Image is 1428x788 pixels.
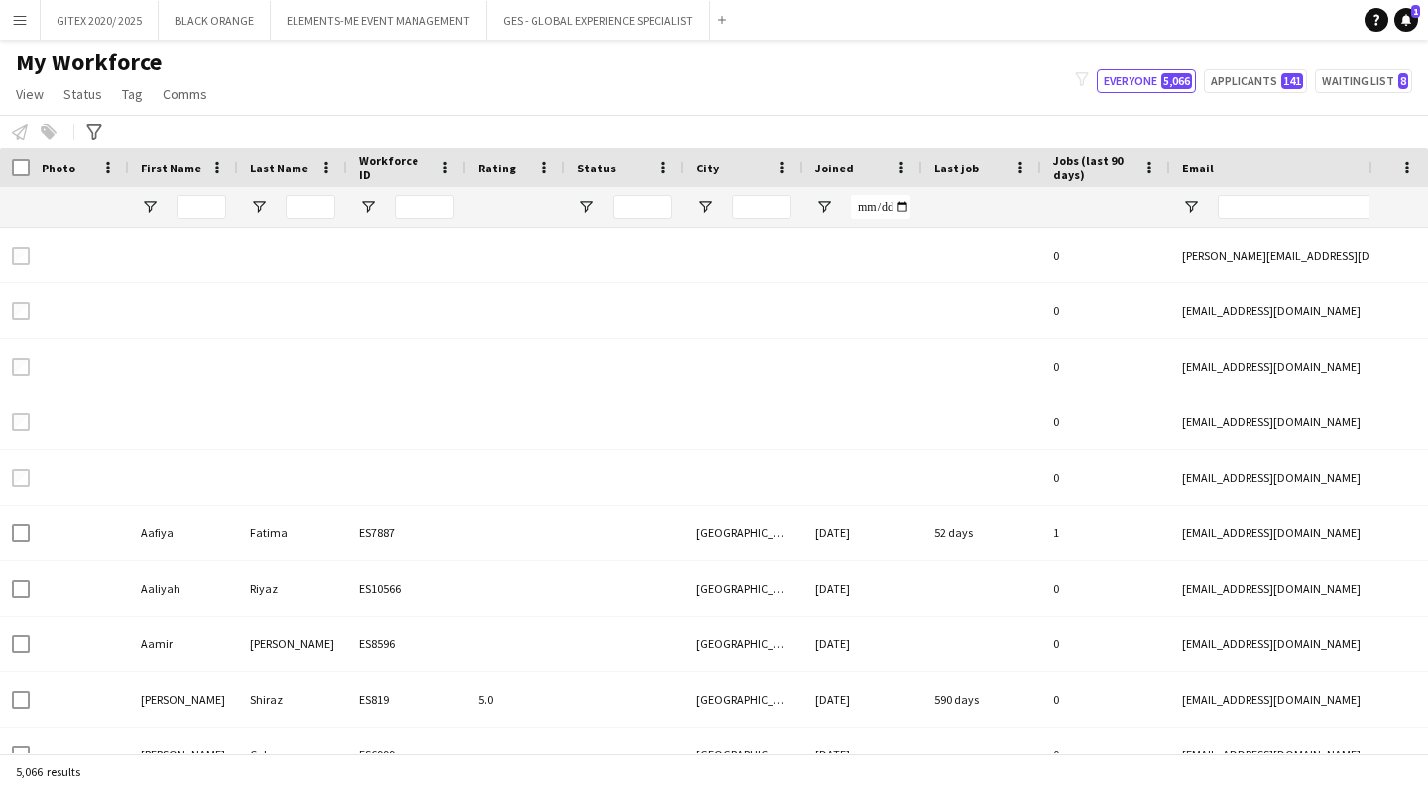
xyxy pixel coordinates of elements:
span: Status [577,161,616,175]
div: 0 [1041,617,1170,671]
button: Open Filter Menu [250,198,268,216]
div: ES8596 [347,617,466,671]
input: Status Filter Input [613,195,672,219]
div: 590 days [922,672,1041,727]
button: Open Filter Menu [1182,198,1200,216]
div: 0 [1041,728,1170,782]
span: Rating [478,161,516,175]
a: Comms [155,81,215,107]
div: [PERSON_NAME] [129,728,238,782]
div: [GEOGRAPHIC_DATA] [684,617,803,671]
button: Open Filter Menu [577,198,595,216]
div: ES7887 [347,506,466,560]
div: [PERSON_NAME] [129,672,238,727]
span: Workforce ID [359,153,430,182]
span: Tag [122,85,143,103]
input: Row Selection is disabled for this row (unchecked) [12,302,30,320]
span: 141 [1281,73,1303,89]
button: GITEX 2020/ 2025 [41,1,159,40]
a: 1 [1394,8,1418,32]
div: 1 [1041,506,1170,560]
div: ES819 [347,672,466,727]
div: Aamir [129,617,238,671]
input: Row Selection is disabled for this row (unchecked) [12,413,30,431]
div: [DATE] [803,617,922,671]
span: City [696,161,719,175]
div: 0 [1041,283,1170,338]
div: 0 [1041,672,1170,727]
div: [GEOGRAPHIC_DATA] [684,672,803,727]
div: ES10566 [347,561,466,616]
button: Open Filter Menu [141,198,159,216]
div: Fatima [238,506,347,560]
div: ES6999 [347,728,466,782]
span: Status [63,85,102,103]
span: 8 [1398,73,1408,89]
button: BLACK ORANGE [159,1,271,40]
input: City Filter Input [732,195,791,219]
div: 0 [1041,339,1170,394]
div: Riyaz [238,561,347,616]
div: [DATE] [803,672,922,727]
button: Open Filter Menu [359,198,377,216]
div: [GEOGRAPHIC_DATA] [684,506,803,560]
span: Last Name [250,161,308,175]
div: 0 [1041,228,1170,282]
span: 1 [1411,5,1420,18]
input: First Name Filter Input [177,195,226,219]
input: Row Selection is disabled for this row (unchecked) [12,247,30,265]
span: First Name [141,161,201,175]
a: Tag [114,81,151,107]
input: Joined Filter Input [851,195,910,219]
div: [DATE] [803,506,922,560]
span: Comms [163,85,207,103]
div: Shiraz [238,672,347,727]
div: 0 [1041,450,1170,505]
div: [DATE] [803,561,922,616]
span: Email [1182,161,1214,175]
span: View [16,85,44,103]
div: 0 [1041,394,1170,449]
button: GES - GLOBAL EXPERIENCE SPECIALIST [487,1,710,40]
a: View [8,81,52,107]
button: Waiting list8 [1315,69,1412,93]
span: My Workforce [16,48,162,77]
app-action-btn: Advanced filters [82,120,106,144]
span: Jobs (last 90 days) [1053,153,1134,182]
div: 0 [1041,561,1170,616]
div: [PERSON_NAME] [238,617,347,671]
div: Calma [238,728,347,782]
div: [GEOGRAPHIC_DATA] [684,561,803,616]
span: Last job [934,161,979,175]
input: Workforce ID Filter Input [395,195,454,219]
a: Status [56,81,110,107]
div: 52 days [922,506,1041,560]
div: 5.0 [466,672,565,727]
div: Aafiya [129,506,238,560]
button: Everyone5,066 [1097,69,1196,93]
div: [GEOGRAPHIC_DATA] [684,728,803,782]
button: Open Filter Menu [815,198,833,216]
div: Aaliyah [129,561,238,616]
input: Row Selection is disabled for this row (unchecked) [12,358,30,376]
span: 5,066 [1161,73,1192,89]
input: Last Name Filter Input [286,195,335,219]
div: [DATE] [803,728,922,782]
button: ELEMENTS-ME EVENT MANAGEMENT [271,1,487,40]
span: Joined [815,161,854,175]
button: Applicants141 [1204,69,1307,93]
span: Photo [42,161,75,175]
input: Row Selection is disabled for this row (unchecked) [12,469,30,487]
button: Open Filter Menu [696,198,714,216]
